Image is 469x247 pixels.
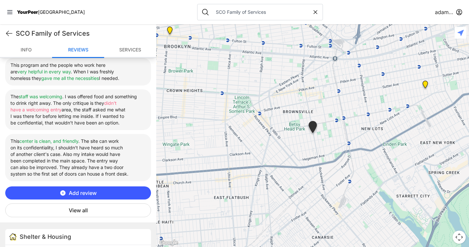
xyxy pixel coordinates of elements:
div: East New York Middle School of Excellence (ENYMSE) [421,81,429,91]
span: very helpful in every way [17,69,71,74]
span: adamabard [435,8,453,16]
a: Services [104,43,156,58]
a: Reviews [52,43,104,58]
span: staff was welcoming [19,94,62,99]
div: Restoration Plaza [166,27,174,37]
li: The . I was offered food and something to drink right away. The only critique is they area, the s... [5,89,151,130]
h1: SCO Family of Services [16,29,151,38]
button: View all [5,203,151,217]
button: adamabard [435,8,462,16]
a: Open this area in Google Maps (opens a new window) [158,238,179,247]
button: Map camera controls [453,231,466,244]
span: [GEOGRAPHIC_DATA] [38,9,85,15]
a: YourPeer[GEOGRAPHIC_DATA] [17,10,85,14]
div: Brooklyn DYCD Youth Drop-in Center [307,121,318,136]
button: Add review [5,186,151,199]
span: gave me all the necessities [41,75,99,81]
span: center is clean, and friendly [19,138,78,144]
img: Google [158,238,179,247]
li: This . The site can work on its confidentiality, I shouldn’t have heard so much of another client... [5,134,151,181]
span: YourPeer [17,9,38,15]
span: Shelter & Housing [20,233,71,240]
span: Add review [69,189,97,197]
li: This program and the people who work here are . When I was freshly homeless they I needed. [5,58,151,85]
input: Search [212,9,312,15]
